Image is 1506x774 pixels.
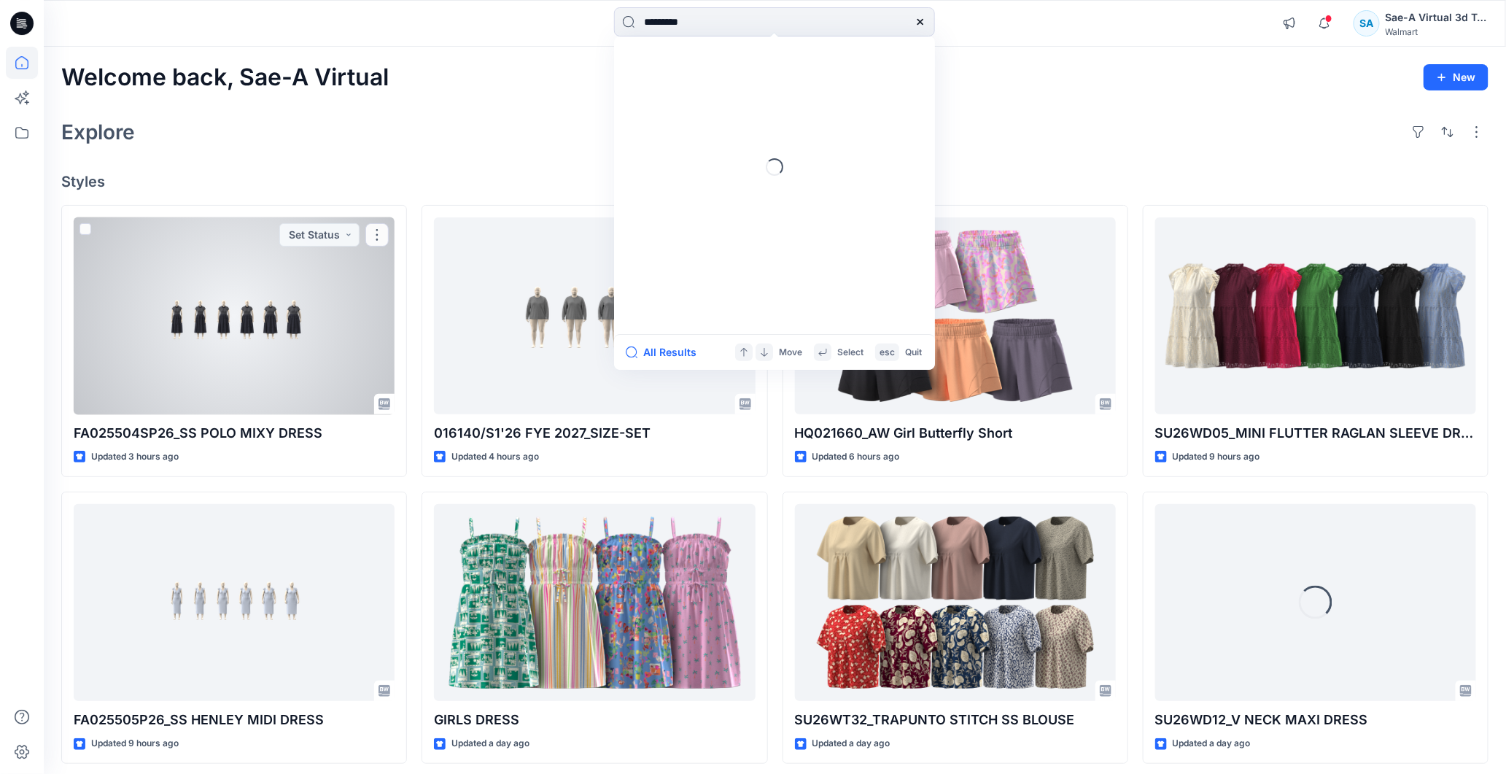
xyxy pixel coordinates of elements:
[795,217,1116,415] a: HQ021660_AW Girl Butterfly Short
[795,710,1116,730] p: SU26WT32_TRAPUNTO STITCH SS BLOUSE
[74,504,395,702] a: FA025505P26_SS HENLEY MIDI DRESS
[1155,710,1476,730] p: SU26WD12_V NECK MAXI DRESS
[451,736,529,751] p: Updated a day ago
[795,423,1116,444] p: HQ021660_AW Girl Butterfly Short
[1424,64,1488,90] button: New
[812,449,900,465] p: Updated 6 hours ago
[434,504,755,702] a: GIRLS DRESS
[1386,26,1488,37] div: Walmart
[779,345,802,360] p: Move
[795,504,1116,702] a: SU26WT32_TRAPUNTO STITCH SS BLOUSE
[434,710,755,730] p: GIRLS DRESS
[61,64,389,91] h2: Welcome back, Sae-A Virtual
[1155,217,1476,415] a: SU26WD05_MINI FLUTTER RAGLAN SLEEVE DRESS
[880,345,895,360] p: esc
[812,736,890,751] p: Updated a day ago
[626,344,706,361] button: All Results
[837,345,863,360] p: Select
[1173,736,1251,751] p: Updated a day ago
[451,449,539,465] p: Updated 4 hours ago
[74,217,395,415] a: FA025504SP26_SS POLO MIXY DRESS
[61,120,135,144] h2: Explore
[1155,423,1476,444] p: SU26WD05_MINI FLUTTER RAGLAN SLEEVE DRESS
[1354,10,1380,36] div: SA
[905,345,922,360] p: Quit
[1386,9,1488,26] div: Sae-A Virtual 3d Team
[434,217,755,415] a: 016140/S1'26 FYE 2027_SIZE-SET
[74,423,395,444] p: FA025504SP26_SS POLO MIXY DRESS
[91,736,179,751] p: Updated 9 hours ago
[434,423,755,444] p: 016140/S1'26 FYE 2027_SIZE-SET
[1173,449,1260,465] p: Updated 9 hours ago
[91,449,179,465] p: Updated 3 hours ago
[61,173,1488,190] h4: Styles
[74,710,395,730] p: FA025505P26_SS HENLEY MIDI DRESS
